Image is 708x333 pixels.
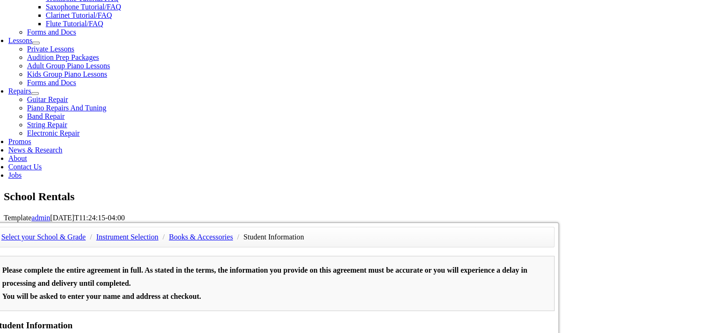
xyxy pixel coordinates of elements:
[8,154,27,162] a: About
[32,42,40,44] button: Open submenu of Lessons
[27,112,65,120] a: Band Repair
[8,171,22,179] a: Jobs
[235,233,241,241] span: /
[267,2,333,12] select: Zoom
[27,45,74,53] a: Private Lessons
[27,129,80,137] a: Electronic Repair
[27,79,76,87] a: Forms and Docs
[160,233,167,241] span: /
[27,53,99,61] a: Audition Prep Packages
[27,121,67,129] a: String Repair
[243,231,304,244] li: Student Information
[31,214,50,222] a: admin
[4,214,31,222] span: Template
[31,92,39,95] button: Open submenu of Repairs
[169,233,233,241] a: Books & Accessories
[103,2,117,13] span: of 2
[8,36,33,44] a: Lessons
[88,233,94,241] span: /
[27,62,110,70] a: Adult Group Piano Lessons
[27,95,68,103] a: Guitar Repair
[8,163,42,171] a: Contact Us
[27,104,106,112] a: Piano Repairs And Tuning
[27,70,107,78] a: Kids Group Piano Lessons
[50,214,124,222] span: [DATE]T11:24:15-04:00
[46,20,103,28] a: Flute Tutorial/FAQ
[96,233,159,241] a: Instrument Selection
[46,11,112,19] a: Clarinet Tutorial/FAQ
[1,233,86,241] a: Select your School & Grade
[78,2,103,12] input: Page
[46,3,121,11] a: Saxophone Tutorial/FAQ
[8,138,31,145] a: Promos
[8,146,63,154] a: News & Research
[27,28,76,36] a: Forms and Docs
[8,87,31,95] a: Repairs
